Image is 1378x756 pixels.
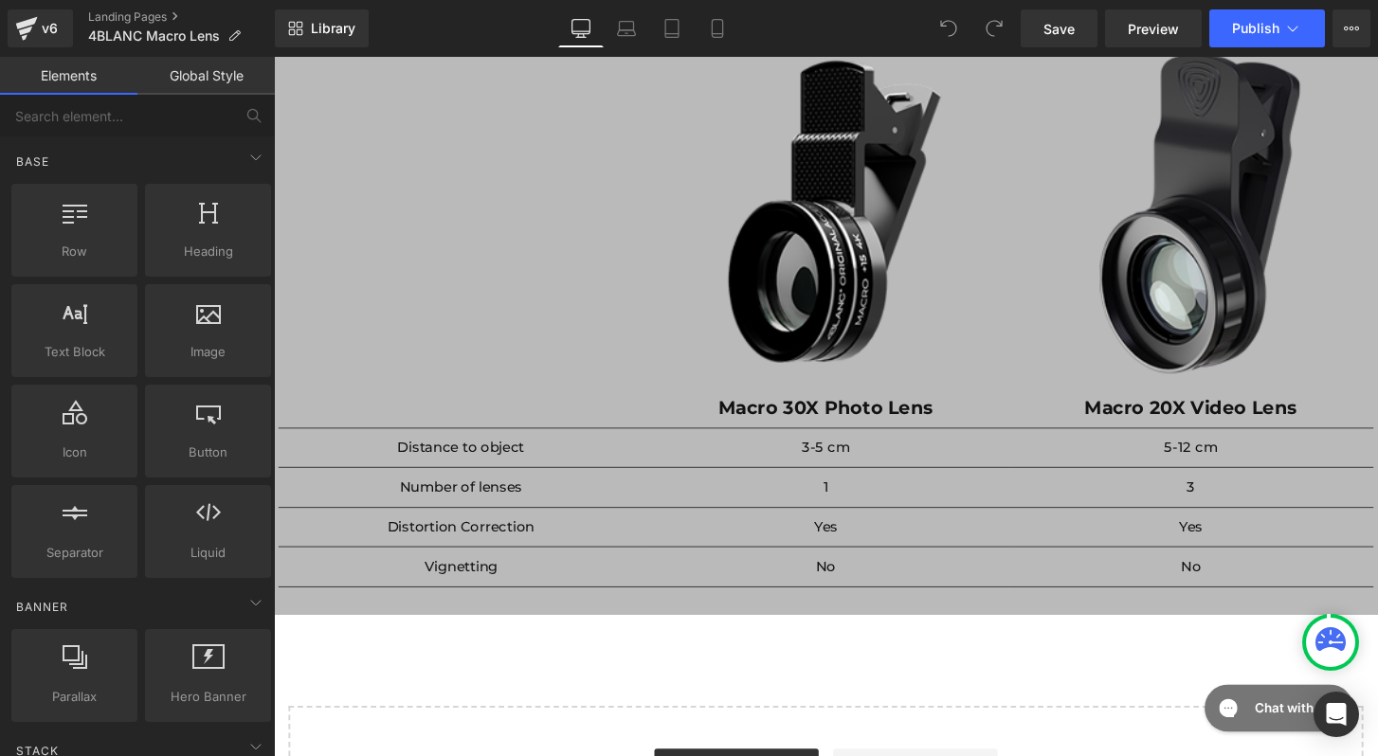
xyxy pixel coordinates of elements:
[763,437,1142,459] h1: 3
[763,478,1142,500] h1: Yes
[17,543,132,563] span: Separator
[975,9,1013,47] button: Redo
[1333,9,1370,47] button: More
[88,28,220,44] span: 4BLANC Macro Lens
[558,9,604,47] a: Desktop
[5,437,384,459] h1: Number of lenses
[151,687,265,707] span: Hero Banner
[17,442,132,462] span: Icon
[462,353,685,376] strong: Macro 30X Photo Lens
[311,20,355,37] span: Library
[384,519,763,541] h1: No
[1043,19,1075,39] span: Save
[151,543,265,563] span: Liquid
[17,687,132,707] span: Parallax
[151,342,265,362] span: Image
[1232,21,1279,36] span: Publish
[14,153,51,171] span: Base
[763,396,1142,418] h1: 5-12 cm
[1209,9,1325,47] button: Publish
[695,9,740,47] a: Mobile
[384,478,763,500] h1: Yes
[1314,692,1359,737] div: Open Intercom Messenger
[5,396,384,418] h1: Distance to object
[957,645,1128,708] iframe: Gorgias live chat messenger
[88,9,275,25] a: Landing Pages
[930,9,968,47] button: Undo
[763,519,1142,541] h1: No
[14,598,70,616] span: Banner
[5,478,384,500] h1: Distortion Correction
[842,353,1062,376] strong: Macro 20X Video Lens
[5,519,384,541] h1: Vignetting
[38,16,62,41] div: v6
[17,242,132,261] span: Row
[17,342,132,362] span: Text Block
[384,396,763,418] h1: 3-5 cm
[275,9,369,47] a: New Library
[137,57,275,95] a: Global Style
[1105,9,1202,47] a: Preview
[151,242,265,261] span: Heading
[649,9,695,47] a: Tablet
[384,437,763,459] h1: 1
[151,442,265,462] span: Button
[1128,19,1179,39] span: Preview
[8,9,73,47] a: v6
[604,9,649,47] a: Laptop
